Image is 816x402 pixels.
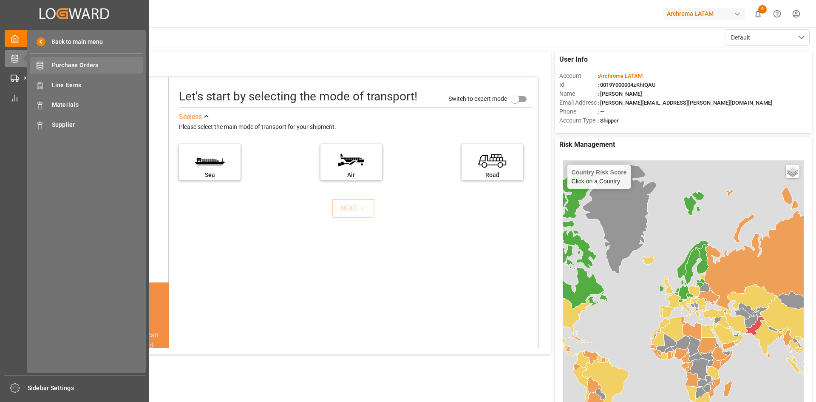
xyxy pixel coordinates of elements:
[559,98,598,107] span: Email Address
[598,117,619,124] span: : Shipper
[179,88,417,105] div: Let's start by selecting the mode of transport!
[5,30,144,47] a: My Cockpit
[598,91,642,97] span: : [PERSON_NAME]
[30,77,143,93] a: Line Items
[45,37,103,46] span: Back to main menu
[52,61,143,70] span: Purchase Orders
[28,384,145,393] span: Sidebar Settings
[599,73,643,79] span: Archroma LATAM
[183,171,236,180] div: Sea
[52,120,143,129] span: Supplier
[30,57,143,74] a: Purchase Orders
[598,82,656,88] span: : 0019Y000004zKhIQAU
[332,199,374,218] button: NEXT
[559,54,588,65] span: User Info
[559,116,598,125] span: Account Type
[52,81,143,90] span: Line Items
[725,29,810,46] button: open menu
[179,122,532,132] div: Please select the main mode of transport for your shipment.
[731,33,750,42] span: Default
[768,4,787,23] button: Help Center
[598,73,643,79] span: :
[179,112,202,122] div: See less
[340,203,366,214] div: NEXT
[448,95,507,102] span: Switch to expert mode
[559,107,598,116] span: Phone
[572,169,627,176] h4: Country Risk Score
[559,71,598,80] span: Account
[663,6,748,22] button: Archroma LATAM
[5,89,144,106] a: My Reports
[325,171,378,180] div: Air
[786,165,799,178] a: Layers
[598,100,773,106] span: : [PERSON_NAME][EMAIL_ADDRESS][PERSON_NAME][DOMAIN_NAME]
[466,171,519,180] div: Road
[30,97,143,113] a: Materials
[663,8,745,20] div: Archroma LATAM
[758,5,767,14] span: 8
[559,80,598,89] span: Id
[748,4,768,23] button: show 8 new notifications
[559,140,615,150] span: Risk Management
[598,108,604,115] span: : —
[30,116,143,133] a: Supplier
[572,169,627,185] div: Click on a Country
[157,330,169,371] button: next slide / item
[559,89,598,98] span: Name
[52,100,143,109] span: Materials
